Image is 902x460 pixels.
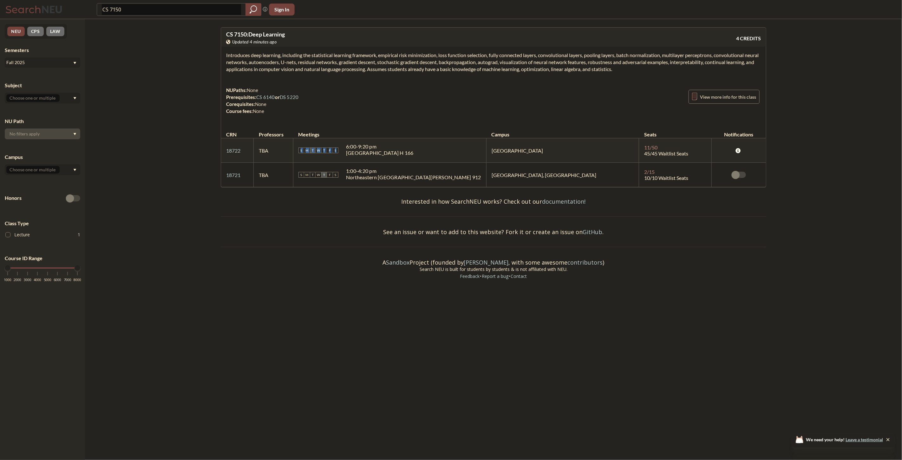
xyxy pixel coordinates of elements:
[226,148,240,154] a: 18722
[73,133,76,135] svg: Dropdown arrow
[5,164,80,175] div: Dropdown arrow
[5,57,80,68] div: Fall 2025Dropdown arrow
[280,94,299,100] a: DS 5220
[226,87,299,115] div: NUPaths: Prerequisites: or Corequisites: Course fees:
[333,172,338,178] span: S
[254,163,293,187] td: TBA
[644,150,688,156] span: 45/45 Waitlist Seats
[321,172,327,178] span: T
[14,278,21,282] span: 2000
[64,278,71,282] span: 7000
[247,87,258,93] span: None
[34,278,41,282] span: 4000
[644,144,657,150] span: 11 / 50
[304,148,310,153] span: M
[5,128,80,139] div: Dropdown arrow
[482,273,509,279] a: Report a bug
[310,172,316,178] span: T
[5,93,80,103] div: Dropdown arrow
[226,131,237,138] div: CRN
[327,172,333,178] span: F
[316,172,321,178] span: W
[221,273,766,289] div: • •
[254,125,293,138] th: Professors
[321,148,327,153] span: T
[460,273,480,279] a: Feedback
[583,228,603,236] a: GitHub
[5,47,80,54] div: Semesters
[256,94,275,100] a: CS 6140
[5,118,80,125] div: NU Path
[386,259,410,266] a: Sandbox
[846,437,883,442] a: Leave a testimonial
[5,220,80,227] span: Class Type
[5,82,80,89] div: Subject
[327,148,333,153] span: F
[700,93,756,101] span: View more info for this class
[298,172,304,178] span: S
[24,278,31,282] span: 3000
[5,255,80,262] p: Course ID Range
[73,62,76,64] svg: Dropdown arrow
[269,3,295,16] button: Sign In
[298,148,304,153] span: S
[644,169,655,175] span: 2 / 15
[226,172,240,178] a: 18721
[333,148,338,153] span: S
[316,148,321,153] span: W
[542,198,586,205] a: documentation!
[346,143,414,150] div: 6:00 - 9:20 pm
[73,97,76,100] svg: Dropdown arrow
[346,168,481,174] div: 1:00 - 4:20 pm
[486,138,639,163] td: [GEOGRAPHIC_DATA]
[486,125,639,138] th: Campus
[74,278,81,282] span: 8000
[6,59,73,66] div: Fall 2025
[486,163,639,187] td: [GEOGRAPHIC_DATA], [GEOGRAPHIC_DATA]
[226,31,285,38] span: CS 7150 : Deep Learning
[221,253,766,266] div: A Project (founded by , with some awesome )
[711,125,766,138] th: Notifications
[78,231,80,238] span: 1
[293,125,487,138] th: Meetings
[6,94,60,102] input: Choose one or multiple
[221,192,766,211] div: Interested in how SearchNEU works? Check out our
[221,266,766,273] div: Search NEU is built for students by students & is not affiliated with NEU.
[511,273,527,279] a: Contact
[73,169,76,171] svg: Dropdown arrow
[310,148,316,153] span: T
[4,278,11,282] span: 1000
[304,172,310,178] span: M
[250,5,257,14] svg: magnifying glass
[226,52,761,73] section: Introduces deep learning, including the statistical learning framework, empirical risk minimizati...
[464,259,509,266] a: [PERSON_NAME]
[736,35,761,42] span: 4 CREDITS
[5,231,80,239] label: Lecture
[255,101,266,107] span: None
[102,4,241,15] input: Class, professor, course number, "phrase"
[644,175,688,181] span: 10/10 Waitlist Seats
[232,38,277,45] span: Updated 4 minutes ago
[54,278,61,282] span: 6000
[254,138,293,163] td: TBA
[806,437,883,442] span: We need your help!
[46,27,64,36] button: LAW
[346,150,414,156] div: [GEOGRAPHIC_DATA] H 166
[221,223,766,241] div: See an issue or want to add to this website? Fork it or create an issue on .
[568,259,603,266] a: contributors
[253,108,264,114] span: None
[44,278,51,282] span: 5000
[5,194,22,202] p: Honors
[346,174,481,181] div: Northeastern [GEOGRAPHIC_DATA][PERSON_NAME] 912
[5,154,80,161] div: Campus
[7,27,25,36] button: NEU
[6,166,60,174] input: Choose one or multiple
[639,125,711,138] th: Seats
[245,3,261,16] div: magnifying glass
[27,27,44,36] button: CPS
